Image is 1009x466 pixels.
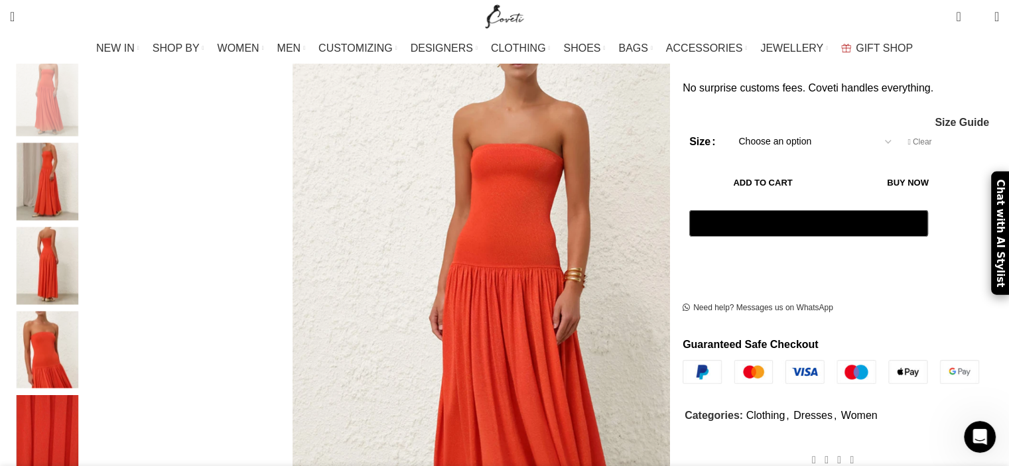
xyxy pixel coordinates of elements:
a: 0 [949,3,967,30]
button: Buy now [843,169,973,197]
a: Site logo [482,10,527,21]
a: DESIGNERS [411,35,478,62]
a: Need help? Messages us on WhatsApp [683,303,833,314]
span: CLOTHING [491,42,546,54]
a: BAGS [618,35,652,62]
span: 0 [957,7,967,17]
a: Clothing [746,410,785,421]
img: Zimmermann dresses [7,59,88,137]
span: DESIGNERS [411,42,473,54]
a: Clear options [908,137,931,148]
div: Main navigation [3,35,1006,62]
div: 3 / 6 [7,143,88,227]
span: JEWELLERY [760,42,823,54]
a: CUSTOMIZING [318,35,397,62]
img: Zimmermann dress [7,143,88,221]
div: 4 / 6 [7,227,88,311]
span: MEN [277,42,301,54]
span: Categories: [685,410,743,421]
a: Size Guide [934,117,989,128]
label: Size [689,133,715,150]
img: Zimmermann dresses [7,227,88,304]
span: GIFT SHOP [856,42,913,54]
iframe: Secure express checkout frame [687,244,931,276]
span: BAGS [618,42,647,54]
span: Size Guide [935,117,989,128]
span: ACCESSORIES [666,42,743,54]
div: 5 / 6 [7,311,88,395]
span: 0 [974,13,984,23]
a: GIFT SHOP [841,35,913,62]
a: Search [3,3,21,30]
span: CUSTOMIZING [318,42,393,54]
span: , [786,407,789,424]
a: MEN [277,35,305,62]
a: WOMEN [218,35,264,62]
a: NEW IN [96,35,139,62]
a: Women [841,410,878,421]
button: Add to cart [689,169,837,197]
div: 2 / 6 [7,59,88,143]
img: Zimmermann dress [7,311,88,388]
span: SHOES [563,42,600,54]
span: , [834,407,837,424]
img: guaranteed-safe-checkout-bordered.j [683,360,979,384]
a: CLOTHING [491,35,551,62]
strong: Guaranteed Safe Checkout [683,339,819,350]
span: NEW IN [96,42,135,54]
p: No surprise customs fees. Coveti handles everything. [683,80,999,97]
a: ACCESSORIES [666,35,748,62]
span: SHOP BY [153,42,200,54]
a: SHOP BY [153,35,204,62]
iframe: Intercom live chat [964,421,996,453]
img: GiftBag [841,44,851,52]
a: JEWELLERY [760,35,828,62]
span: WOMEN [218,42,259,54]
div: My Wishlist [971,3,984,30]
a: SHOES [563,35,605,62]
button: Pay with GPay [689,210,928,237]
a: Dresses [793,410,833,421]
